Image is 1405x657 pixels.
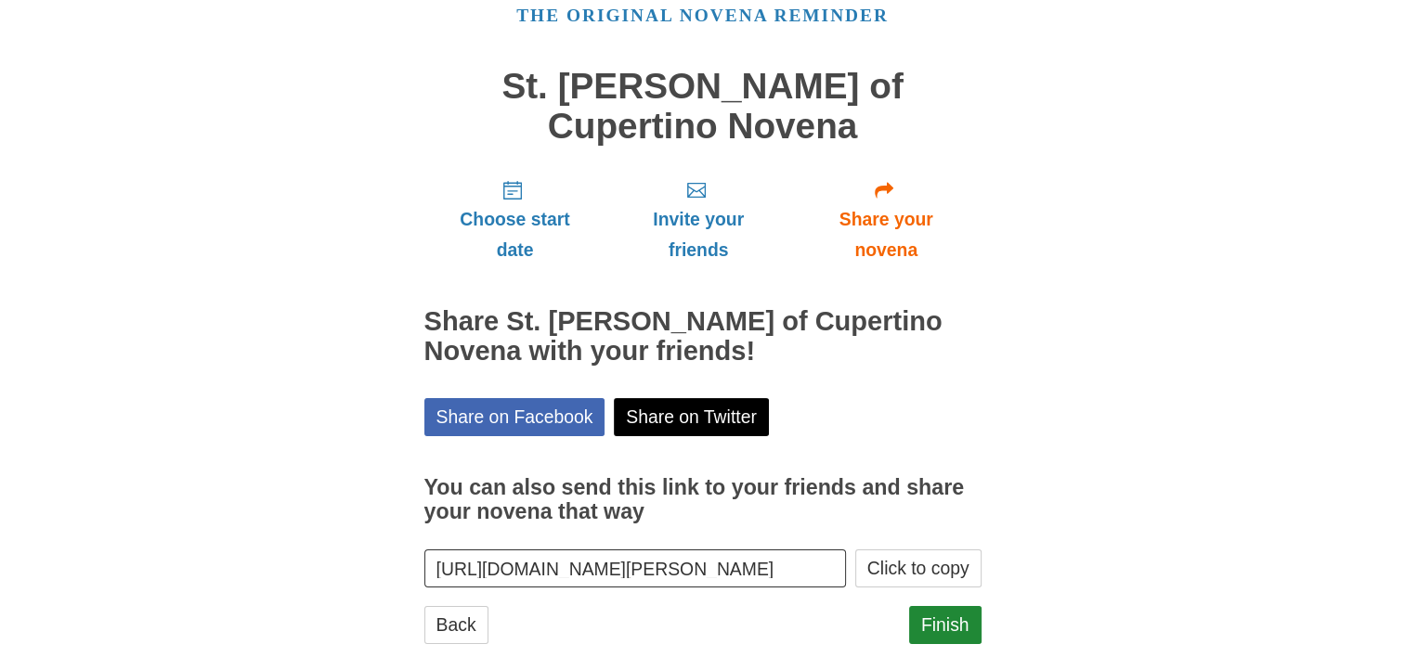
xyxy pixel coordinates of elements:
span: Invite your friends [624,204,772,265]
span: Choose start date [443,204,588,265]
a: Share your novena [791,164,982,275]
button: Click to copy [855,549,982,587]
a: The original novena reminder [516,6,889,25]
a: Share on Facebook [424,398,605,436]
a: Choose start date [424,164,606,275]
h3: You can also send this link to your friends and share your novena that way [424,476,982,523]
span: Share your novena [810,204,963,265]
h1: St. [PERSON_NAME] of Cupertino Novena [424,67,982,146]
a: Share on Twitter [614,398,769,436]
a: Invite your friends [605,164,790,275]
a: Finish [909,606,982,644]
a: Back [424,606,488,644]
h2: Share St. [PERSON_NAME] of Cupertino Novena with your friends! [424,307,982,367]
